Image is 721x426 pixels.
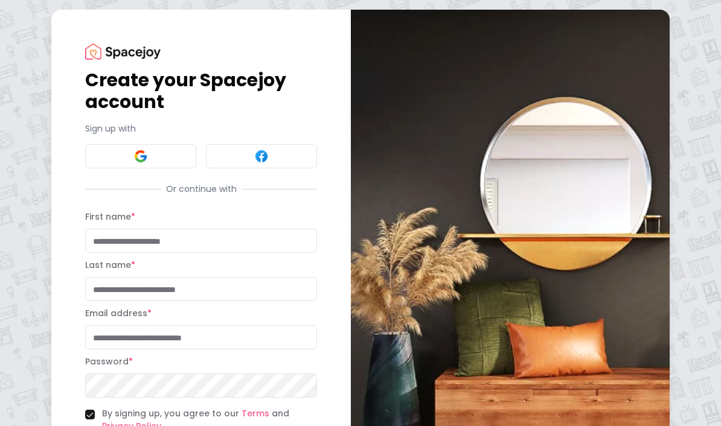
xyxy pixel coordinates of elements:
label: Last name [85,259,135,271]
img: Facebook signin [254,149,269,164]
label: Email address [85,307,152,319]
img: Spacejoy Logo [85,43,161,60]
img: Google signin [133,149,148,164]
label: Password [85,355,133,367]
p: Sign up with [85,122,317,135]
label: First name [85,211,135,223]
a: Terms [242,407,269,419]
span: Or continue with [161,183,242,195]
h1: Create your Spacejoy account [85,69,317,113]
